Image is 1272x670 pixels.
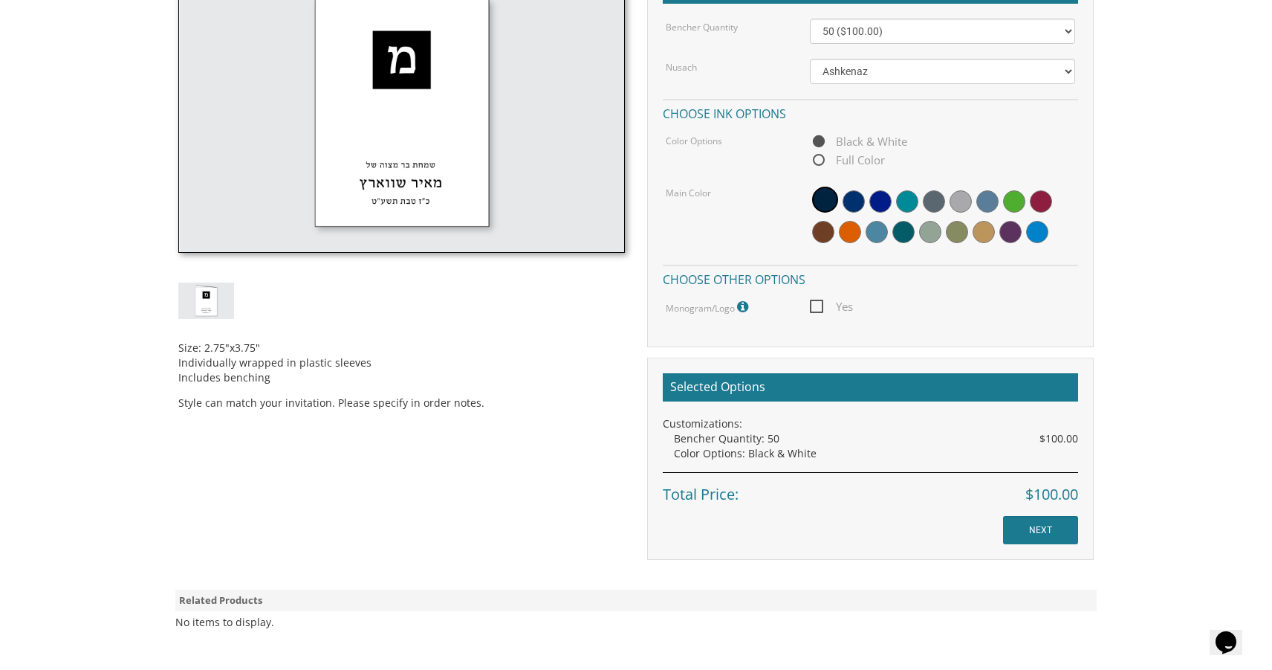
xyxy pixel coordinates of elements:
span: $100.00 [1039,431,1078,446]
label: Monogram/Logo [666,297,752,317]
div: Style can match your invitation. Please specify in order notes. [178,319,625,410]
span: Yes [810,297,853,316]
h4: Choose ink options [663,99,1078,125]
input: NEXT [1003,516,1078,544]
label: Main Color [666,187,711,199]
div: No items to display. [175,615,274,630]
h4: Choose other options [663,265,1078,291]
li: Includes benching [178,370,625,385]
label: Bencher Quantity [666,21,738,33]
div: Total Price: [663,472,1078,506]
label: Nusach [666,61,697,74]
li: Size: 2.75"x3.75" [178,341,625,355]
span: $100.00 [1025,484,1078,506]
div: Customizations: [663,416,1078,431]
label: Color Options [666,135,722,147]
div: Bencher Quantity: 50 [674,431,1078,446]
div: Related Products [175,590,1097,611]
iframe: chat widget [1210,611,1257,655]
span: Black & White [810,132,907,151]
h2: Selected Options [663,373,1078,402]
li: Individually wrapped in plastic sleeves [178,355,625,370]
div: Color Options: Black & White [674,446,1078,461]
img: cardstock-mm-style4.jpg [178,283,234,319]
span: Full Color [810,151,885,170]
